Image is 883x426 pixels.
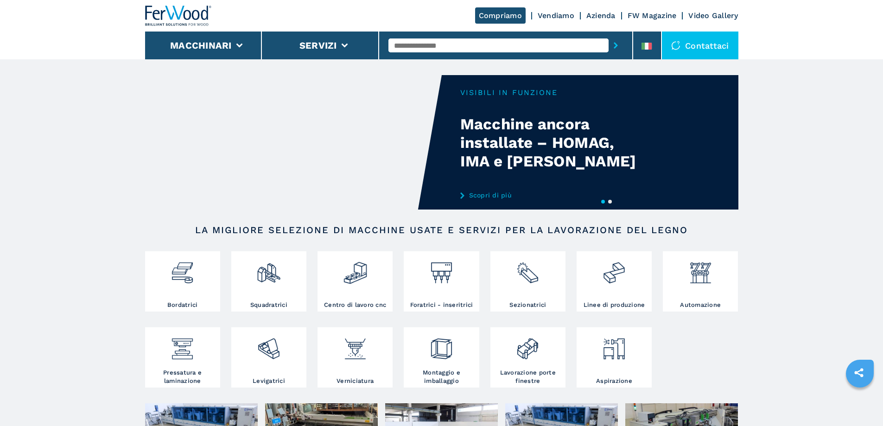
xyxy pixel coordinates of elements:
a: Aspirazione [577,327,652,388]
a: FW Magazine [628,11,677,20]
h3: Linee di produzione [584,301,645,309]
h2: LA MIGLIORE SELEZIONE DI MACCHINE USATE E SERVIZI PER LA LAVORAZIONE DEL LEGNO [175,224,709,235]
img: foratrici_inseritrici_2.png [429,254,454,285]
h3: Bordatrici [167,301,198,309]
a: Scopri di più [460,191,642,199]
h3: Squadratrici [250,301,287,309]
button: 2 [608,200,612,203]
a: Squadratrici [231,251,306,312]
a: Foratrici - inseritrici [404,251,479,312]
h3: Lavorazione porte finestre [493,369,563,385]
video: Your browser does not support the video tag. [145,75,442,210]
button: Servizi [299,40,337,51]
a: Centro di lavoro cnc [318,251,393,312]
a: Lavorazione porte finestre [490,327,565,388]
img: centro_di_lavoro_cnc_2.png [343,254,368,285]
a: Azienda [586,11,616,20]
img: linee_di_produzione_2.png [602,254,626,285]
img: automazione.png [688,254,713,285]
img: sezionatrici_2.png [515,254,540,285]
a: Linee di produzione [577,251,652,312]
a: Levigatrici [231,327,306,388]
a: Vendiamo [538,11,574,20]
img: levigatrici_2.png [256,330,281,361]
a: Pressatura e laminazione [145,327,220,388]
a: Montaggio e imballaggio [404,327,479,388]
h3: Automazione [680,301,721,309]
iframe: Chat [844,384,876,419]
h3: Levigatrici [253,377,285,385]
img: Contattaci [671,41,680,50]
a: Bordatrici [145,251,220,312]
h3: Centro di lavoro cnc [324,301,386,309]
h3: Verniciatura [337,377,374,385]
div: Contattaci [662,32,738,59]
a: Sezionatrici [490,251,565,312]
a: Video Gallery [688,11,738,20]
img: verniciatura_1.png [343,330,368,361]
h3: Aspirazione [596,377,632,385]
a: Compriamo [475,7,526,24]
a: Verniciatura [318,327,393,388]
img: lavorazione_porte_finestre_2.png [515,330,540,361]
h3: Foratrici - inseritrici [410,301,473,309]
h3: Montaggio e imballaggio [406,369,476,385]
h3: Sezionatrici [509,301,546,309]
a: Automazione [663,251,738,312]
img: squadratrici_2.png [256,254,281,285]
img: montaggio_imballaggio_2.png [429,330,454,361]
img: Ferwood [145,6,212,26]
h3: Pressatura e laminazione [147,369,218,385]
a: sharethis [847,361,870,384]
button: Macchinari [170,40,232,51]
img: aspirazione_1.png [602,330,626,361]
img: bordatrici_1.png [170,254,195,285]
button: submit-button [609,35,623,56]
img: pressa-strettoia.png [170,330,195,361]
button: 1 [601,200,605,203]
